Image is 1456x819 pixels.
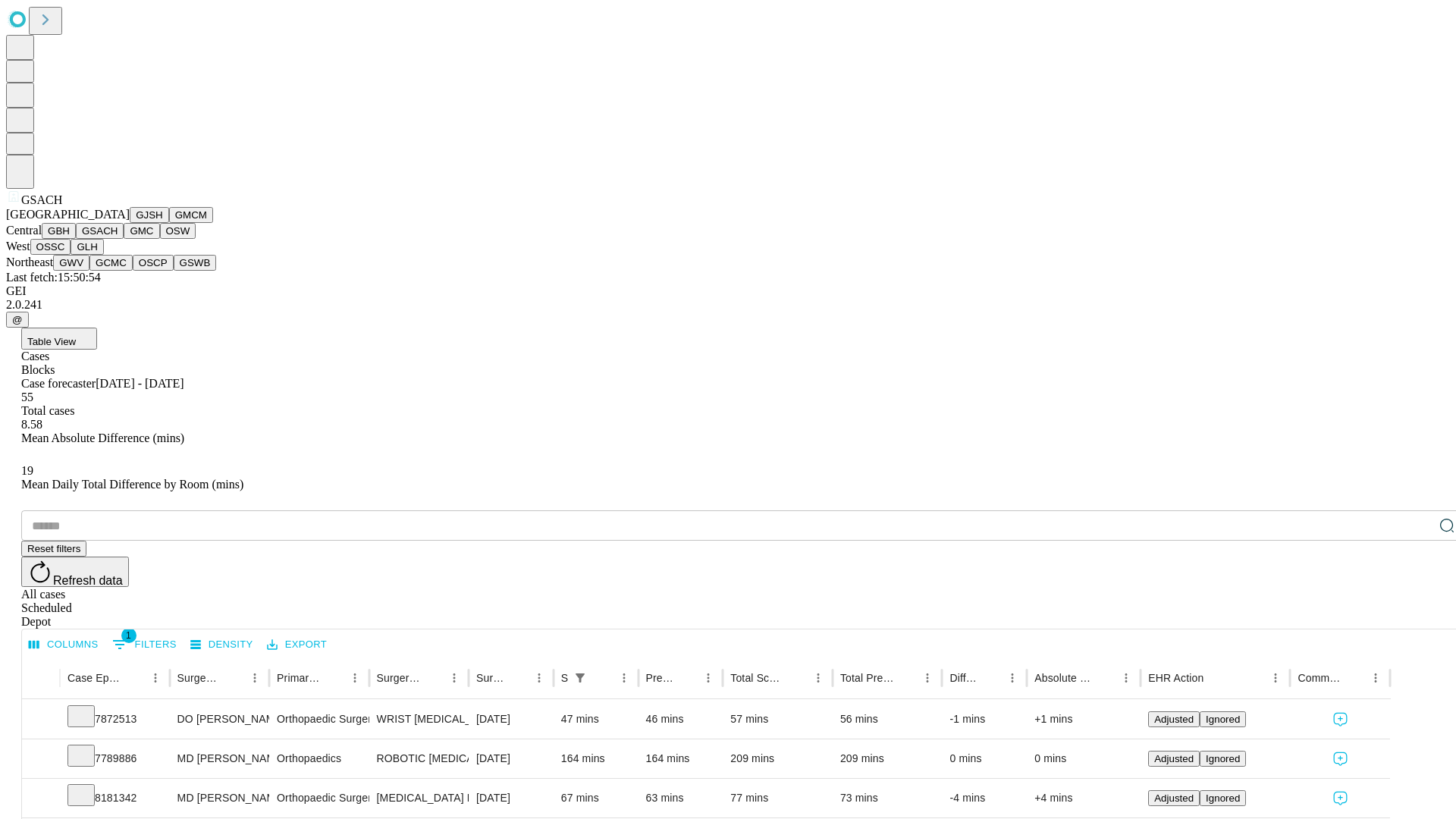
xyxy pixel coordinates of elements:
button: Menu [145,667,166,689]
div: 1 active filter [570,667,591,689]
button: Ignored [1200,751,1246,767]
div: +1 mins [1034,700,1133,739]
button: GMCM [169,207,213,223]
button: GJSH [130,207,169,223]
span: Last fetch: 15:50:54 [6,271,101,284]
span: Mean Daily Total Difference by Room (mins) [21,478,243,491]
div: Case Epic Id [67,672,122,684]
div: 209 mins [840,739,935,778]
div: 57 mins [730,700,825,739]
span: 55 [21,391,33,403]
span: Northeast [6,256,53,268]
div: [DATE] [476,700,546,739]
button: GWV [53,255,89,271]
button: Sort [676,667,698,689]
button: Refresh data [21,557,129,587]
button: Sort [1344,667,1365,689]
span: Central [6,224,42,237]
button: Menu [1002,667,1023,689]
button: Ignored [1200,790,1246,806]
button: Sort [896,667,917,689]
div: Scheduled In Room Duration [561,672,568,684]
button: Sort [1094,667,1116,689]
div: Predicted In Room Duration [646,672,676,684]
button: Sort [786,667,808,689]
div: [MEDICAL_DATA] LEG,KNEE, ANKLE DEEP [377,779,461,817]
button: Menu [613,667,635,689]
button: Density [187,633,257,657]
div: WRIST [MEDICAL_DATA] SURGERY RELEASE TRANSVERSE [MEDICAL_DATA] LIGAMENT [377,700,461,739]
button: Sort [507,667,529,689]
span: [DATE] - [DATE] [96,377,184,390]
button: Reset filters [21,541,86,557]
button: GCMC [89,255,133,271]
div: 209 mins [730,739,825,778]
button: Expand [30,707,52,733]
div: MD [PERSON_NAME] [177,739,262,778]
span: Ignored [1206,753,1240,764]
button: OSW [160,223,196,239]
button: Show filters [570,667,591,689]
button: Expand [30,746,52,773]
div: Comments [1298,672,1341,684]
div: Primary Service [277,672,321,684]
span: Mean Absolute Difference (mins) [21,431,184,444]
div: [DATE] [476,779,546,817]
div: 77 mins [730,779,825,817]
span: Table View [27,336,76,347]
span: GSACH [21,193,62,206]
button: Menu [1265,667,1286,689]
div: Orthopaedic Surgery [277,700,361,739]
button: Menu [444,667,465,689]
button: Adjusted [1148,790,1200,806]
button: Select columns [25,633,102,657]
div: -1 mins [949,700,1019,739]
button: GMC [124,223,159,239]
button: Show filters [108,632,180,657]
button: Table View [21,328,97,350]
span: Reset filters [27,543,80,554]
button: Sort [981,667,1002,689]
div: 0 mins [949,739,1019,778]
span: Adjusted [1154,792,1194,804]
div: DO [PERSON_NAME] [PERSON_NAME] Do [177,700,262,739]
div: 7872513 [67,700,162,739]
button: Sort [323,667,344,689]
div: 73 mins [840,779,935,817]
span: 1 [121,628,136,643]
button: Menu [1365,667,1386,689]
span: [GEOGRAPHIC_DATA] [6,208,130,221]
span: West [6,240,30,253]
button: Ignored [1200,711,1246,727]
span: 19 [21,464,33,477]
div: EHR Action [1148,672,1203,684]
div: [DATE] [476,739,546,778]
button: Adjusted [1148,751,1200,767]
div: 164 mins [646,739,716,778]
button: Menu [529,667,550,689]
div: ROBOTIC [MEDICAL_DATA] KNEE TOTAL [377,739,461,778]
button: GLH [71,239,103,255]
div: 63 mins [646,779,716,817]
button: Sort [592,667,613,689]
div: Surgery Date [476,672,506,684]
div: 0 mins [1034,739,1133,778]
span: Adjusted [1154,753,1194,764]
button: Sort [223,667,244,689]
button: Sort [422,667,444,689]
div: 7789886 [67,739,162,778]
span: 8.58 [21,418,42,431]
div: -4 mins [949,779,1019,817]
button: Menu [698,667,719,689]
div: Absolute Difference [1034,672,1093,684]
button: Menu [917,667,938,689]
div: Surgeon Name [177,672,221,684]
div: +4 mins [1034,779,1133,817]
span: Adjusted [1154,714,1194,725]
span: @ [12,314,23,325]
button: Adjusted [1148,711,1200,727]
div: 56 mins [840,700,935,739]
button: @ [6,312,29,328]
div: GEI [6,284,1450,298]
button: GSWB [174,255,217,271]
